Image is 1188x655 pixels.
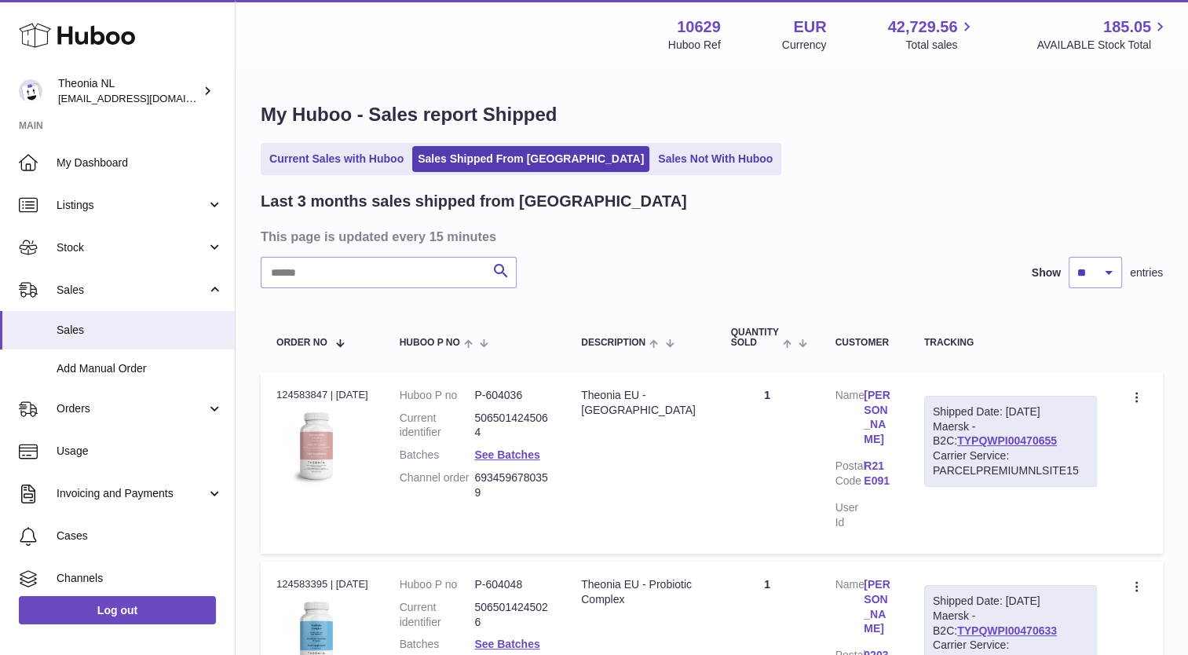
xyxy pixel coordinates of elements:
div: Carrier Service: PARCELPREMIUMNLSITE15 [933,448,1088,478]
div: Theonia EU - Probiotic Complex [581,577,699,607]
dt: Huboo P no [400,388,475,403]
dd: 6934596780359 [474,470,550,500]
dt: User Id [835,500,864,530]
label: Show [1032,265,1061,280]
span: Sales [57,323,223,338]
strong: EUR [793,16,826,38]
strong: 10629 [677,16,721,38]
div: Theonia EU - [GEOGRAPHIC_DATA] [581,388,699,418]
span: Description [581,338,645,348]
td: 1 [715,372,820,554]
span: Stock [57,240,207,255]
h3: This page is updated every 15 minutes [261,228,1159,245]
dt: Current identifier [400,411,475,441]
dd: P-604048 [474,577,550,592]
dt: Name [835,577,864,641]
span: Invoicing and Payments [57,486,207,501]
span: Total sales [905,38,975,53]
div: Tracking [924,338,1097,348]
span: 42,729.56 [887,16,957,38]
span: [EMAIL_ADDRESS][DOMAIN_NAME] [58,92,231,104]
span: Order No [276,338,327,348]
div: Customer [835,338,892,348]
dt: Postal Code [835,459,864,492]
div: Shipped Date: [DATE] [933,594,1088,609]
a: Current Sales with Huboo [264,146,409,172]
a: R21 E091 [864,459,893,489]
div: 124583847 | [DATE] [276,388,368,402]
span: Orders [57,401,207,416]
dt: Channel order [400,470,475,500]
a: See Batches [474,448,539,461]
a: 42,729.56 Total sales [887,16,975,53]
dt: Batches [400,637,475,652]
a: [PERSON_NAME] [864,388,893,448]
a: See Batches [474,638,539,650]
span: entries [1130,265,1163,280]
a: TYPQWPI00470655 [957,434,1057,447]
dd: 5065014245064 [474,411,550,441]
span: Sales [57,283,207,298]
span: Channels [57,571,223,586]
a: Sales Shipped From [GEOGRAPHIC_DATA] [412,146,649,172]
span: Add Manual Order [57,361,223,376]
img: 106291725893222.jpg [276,407,355,485]
div: Theonia NL [58,76,199,106]
a: Sales Not With Huboo [652,146,778,172]
dd: P-604036 [474,388,550,403]
dd: 5065014245026 [474,600,550,630]
div: Maersk - B2C: [924,396,1097,487]
span: Listings [57,198,207,213]
dt: Huboo P no [400,577,475,592]
span: My Dashboard [57,156,223,170]
span: Cases [57,529,223,543]
span: AVAILABLE Stock Total [1036,38,1169,53]
dt: Name [835,388,864,452]
img: info@wholesomegoods.eu [19,79,42,103]
span: Usage [57,444,223,459]
h2: Last 3 months sales shipped from [GEOGRAPHIC_DATA] [261,191,687,212]
div: Shipped Date: [DATE] [933,404,1088,419]
span: 185.05 [1103,16,1151,38]
a: TYPQWPI00470633 [957,624,1057,637]
div: 124583395 | [DATE] [276,577,368,591]
div: Huboo Ref [668,38,721,53]
span: Quantity Sold [731,327,780,348]
a: [PERSON_NAME] [864,577,893,637]
a: Log out [19,596,216,624]
div: Currency [782,38,827,53]
span: Huboo P no [400,338,460,348]
h1: My Huboo - Sales report Shipped [261,102,1163,127]
a: 185.05 AVAILABLE Stock Total [1036,16,1169,53]
dt: Batches [400,448,475,463]
dt: Current identifier [400,600,475,630]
